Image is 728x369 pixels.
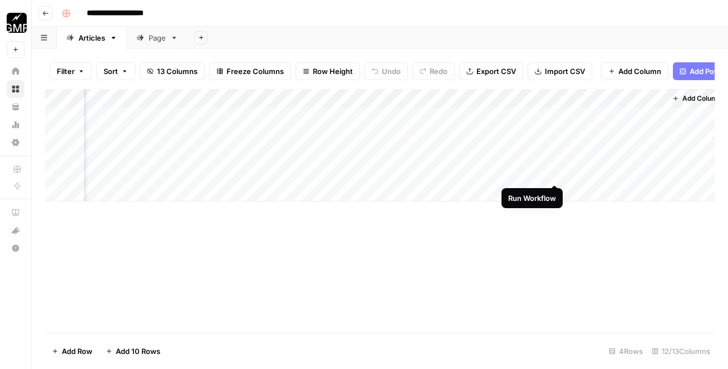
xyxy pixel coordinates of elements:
button: Add 10 Rows [99,342,167,360]
div: 12/13 Columns [647,342,715,360]
button: Add Column [668,91,726,106]
span: Freeze Columns [227,66,284,77]
span: Row Height [313,66,353,77]
a: AirOps Academy [7,204,24,222]
button: Undo [365,62,408,80]
a: Your Data [7,98,24,116]
button: Freeze Columns [209,62,291,80]
span: Add Column [618,66,661,77]
button: Add Column [601,62,668,80]
div: Page [149,32,166,43]
span: 13 Columns [157,66,198,77]
span: Redo [430,66,447,77]
button: Filter [50,62,92,80]
a: Browse [7,80,24,98]
span: Add Row [62,346,92,357]
button: Add Row [45,342,99,360]
button: Export CSV [459,62,523,80]
span: Import CSV [545,66,585,77]
div: What's new? [7,222,24,239]
button: What's new? [7,222,24,239]
span: Export CSV [476,66,516,77]
button: Import CSV [528,62,592,80]
button: Redo [412,62,455,80]
a: Page [127,27,188,49]
span: Undo [382,66,401,77]
button: Sort [96,62,135,80]
button: Help + Support [7,239,24,257]
a: Settings [7,134,24,151]
button: 13 Columns [140,62,205,80]
a: Home [7,62,24,80]
div: Articles [78,32,105,43]
img: Growth Marketing Pro Logo [7,13,27,33]
button: Row Height [296,62,360,80]
button: Workspace: Growth Marketing Pro [7,9,24,37]
span: Add 10 Rows [116,346,160,357]
div: 4 Rows [604,342,647,360]
span: Filter [57,66,75,77]
span: Add Column [682,94,721,104]
a: Usage [7,116,24,134]
div: Run Workflow [508,193,556,204]
a: Articles [57,27,127,49]
span: Sort [104,66,118,77]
